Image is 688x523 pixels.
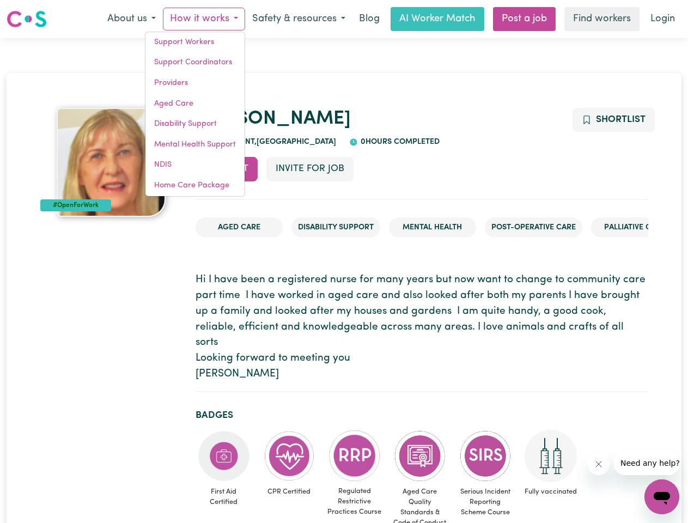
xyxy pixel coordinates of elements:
img: CS Academy: Serious Incident Reporting Scheme course completed [459,430,512,482]
iframe: Close message [588,453,610,475]
span: 0 hours completed [358,138,440,146]
span: Fully vaccinated [522,482,579,501]
img: CS Academy: Aged Care Quality Standards & Code of Conduct course completed [394,430,446,482]
li: Palliative care [591,217,678,238]
img: Care and support worker has received 2 doses of COVID-19 vaccine [525,430,577,482]
a: Providers [145,73,245,94]
span: Serious Incident Reporting Scheme Course [457,482,514,522]
button: Invite for Job [266,157,354,181]
button: About us [100,8,163,31]
a: AI Worker Match [391,7,484,31]
a: [PERSON_NAME] [196,110,351,129]
a: Find workers [564,7,640,31]
a: Login [644,7,681,31]
a: Home Care Package [145,175,245,196]
li: Disability Support [291,217,380,238]
span: Need any help? [7,8,66,16]
iframe: Message from company [614,451,679,475]
button: Add to shortlist [573,108,655,132]
span: Shortlist [596,115,646,124]
a: Support Coordinators [145,52,245,73]
li: Aged Care [196,217,283,238]
span: TAREN POINT , [GEOGRAPHIC_DATA] [204,138,337,146]
a: Disability Support [145,114,245,135]
a: Mental Health Support [145,135,245,155]
span: Regulated Restrictive Practices Course [326,482,383,522]
img: Careseekers logo [7,9,47,29]
a: NDIS [145,155,245,175]
a: Post a job [493,7,556,31]
span: First Aid Certified [196,482,252,512]
a: Frances's profile picture'#OpenForWork [40,108,182,217]
p: Hi I have been a registered nurse for many years but now want to change to community care part ti... [196,272,648,382]
a: Careseekers logo [7,7,47,32]
iframe: Button to launch messaging window [644,479,679,514]
a: Blog [352,7,386,31]
div: #OpenForWork [40,199,112,211]
button: Safety & resources [245,8,352,31]
img: Frances [57,108,166,217]
div: How it works [145,32,245,197]
span: CPR Certified [261,482,318,501]
img: CS Academy: Regulated Restrictive Practices course completed [328,430,381,482]
img: Care and support worker has completed CPR Certification [263,430,315,482]
a: Aged Care [145,94,245,114]
button: How it works [163,8,245,31]
img: Care and support worker has completed First Aid Certification [198,430,250,482]
a: Support Workers [145,32,245,53]
li: Post-operative care [485,217,582,238]
li: Mental Health [389,217,476,238]
h2: Badges [196,410,648,421]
